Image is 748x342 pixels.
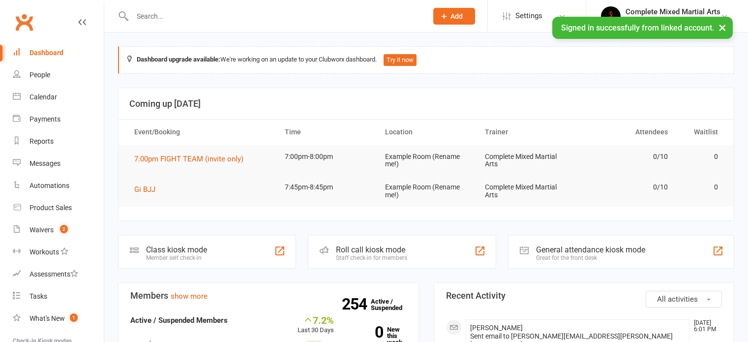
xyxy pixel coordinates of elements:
h3: Coming up [DATE] [129,99,723,109]
td: 7:00pm-8:00pm [276,145,376,168]
th: Location [376,120,477,145]
td: 0 [677,176,727,199]
td: 0 [677,145,727,168]
div: Messages [30,159,60,167]
span: Signed in successfully from linked account. [561,23,714,32]
td: Complete Mixed Martial Arts [476,176,576,207]
div: Complete Mixed Martial Arts [626,16,720,25]
div: Complete Mixed Martial Arts [626,7,720,16]
div: Tasks [30,292,47,300]
a: Reports [13,130,104,153]
div: People [30,71,50,79]
a: Payments [13,108,104,130]
div: Product Sales [30,204,72,212]
div: Class kiosk mode [146,245,207,254]
div: Workouts [30,248,59,256]
div: General attendance kiosk mode [536,245,645,254]
strong: Active / Suspended Members [130,316,228,325]
button: Add [433,8,475,25]
div: Payments [30,115,60,123]
span: Add [450,12,463,20]
th: Event/Booking [125,120,276,145]
a: Clubworx [12,10,36,34]
a: Dashboard [13,42,104,64]
a: Workouts [13,241,104,263]
th: Trainer [476,120,576,145]
div: 7.2% [298,314,334,325]
a: Product Sales [13,197,104,219]
img: thumb_image1717476369.png [601,6,621,26]
h3: Recent Activity [446,291,722,301]
span: 7:00pm FIGHT TEAM (invite only) [134,155,243,163]
button: All activities [646,291,722,308]
button: × [714,17,731,38]
a: Waivers 2 [13,219,104,241]
div: Last 30 Days [298,314,334,336]
div: We're working on an update to your Clubworx dashboard. [118,46,734,74]
strong: Dashboard upgrade available: [137,56,220,63]
button: Gi BJJ [134,184,162,195]
span: 2 [60,225,68,233]
th: Attendees [576,120,677,145]
th: Time [276,120,376,145]
a: Assessments [13,263,104,285]
strong: 254 [342,297,371,311]
td: 7:45pm-8:45pm [276,176,376,199]
a: Messages [13,153,104,175]
strong: 0 [349,325,383,340]
input: Search... [129,9,420,23]
td: Complete Mixed Martial Arts [476,145,576,176]
a: Tasks [13,285,104,308]
a: 254Active / Suspended [371,291,414,318]
div: Staff check-in for members [336,254,407,261]
div: Member self check-in [146,254,207,261]
th: Waitlist [677,120,727,145]
div: Waivers [30,226,54,234]
td: 0/10 [576,145,677,168]
div: Assessments [30,270,78,278]
h3: Members [130,291,407,301]
td: Example Room (Rename me!) [376,145,477,176]
div: Reports [30,137,54,145]
a: Automations [13,175,104,197]
span: [PERSON_NAME] [470,324,523,332]
div: What's New [30,314,65,322]
span: Settings [515,5,542,27]
span: 1 [70,313,78,322]
time: [DATE] 6:01 PM [689,320,721,333]
div: Calendar [30,93,57,101]
div: Roll call kiosk mode [336,245,407,254]
span: Gi BJJ [134,185,155,194]
a: Calendar [13,86,104,108]
div: Dashboard [30,49,63,57]
a: What's New1 [13,308,104,330]
button: 7:00pm FIGHT TEAM (invite only) [134,153,250,165]
td: Example Room (Rename me!) [376,176,477,207]
div: Great for the front desk [536,254,645,261]
td: 0/10 [576,176,677,199]
a: show more [171,292,208,301]
span: All activities [657,295,698,304]
a: People [13,64,104,86]
button: Try it now [384,54,417,66]
div: Automations [30,182,69,189]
